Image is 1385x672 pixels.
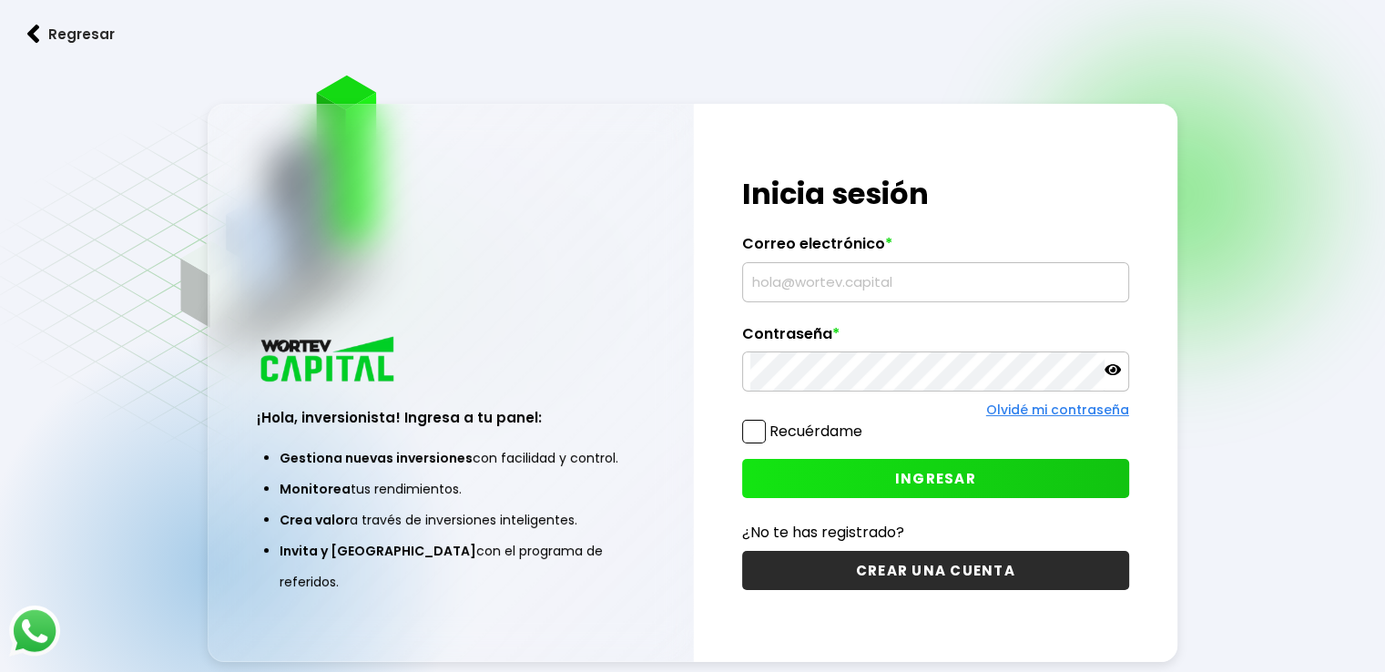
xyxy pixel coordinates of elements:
h3: ¡Hola, inversionista! Ingresa a tu panel: [257,407,644,428]
li: con facilidad y control. [280,443,621,473]
img: logo_wortev_capital [257,334,401,388]
img: flecha izquierda [27,25,40,44]
span: INGRESAR [895,469,976,488]
p: ¿No te has registrado? [742,521,1129,544]
li: con el programa de referidos. [280,535,621,597]
label: Recuérdame [769,421,862,442]
a: ¿No te has registrado?CREAR UNA CUENTA [742,521,1129,590]
label: Correo electrónico [742,235,1129,262]
h1: Inicia sesión [742,172,1129,216]
img: logos_whatsapp-icon.242b2217.svg [9,606,60,657]
span: Gestiona nuevas inversiones [280,449,473,467]
li: tus rendimientos. [280,473,621,504]
a: Olvidé mi contraseña [986,401,1129,419]
span: Crea valor [280,511,350,529]
button: CREAR UNA CUENTA [742,551,1129,590]
label: Contraseña [742,325,1129,352]
li: a través de inversiones inteligentes. [280,504,621,535]
span: Invita y [GEOGRAPHIC_DATA] [280,542,476,560]
button: INGRESAR [742,459,1129,498]
span: Monitorea [280,480,351,498]
input: hola@wortev.capital [750,263,1121,301]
